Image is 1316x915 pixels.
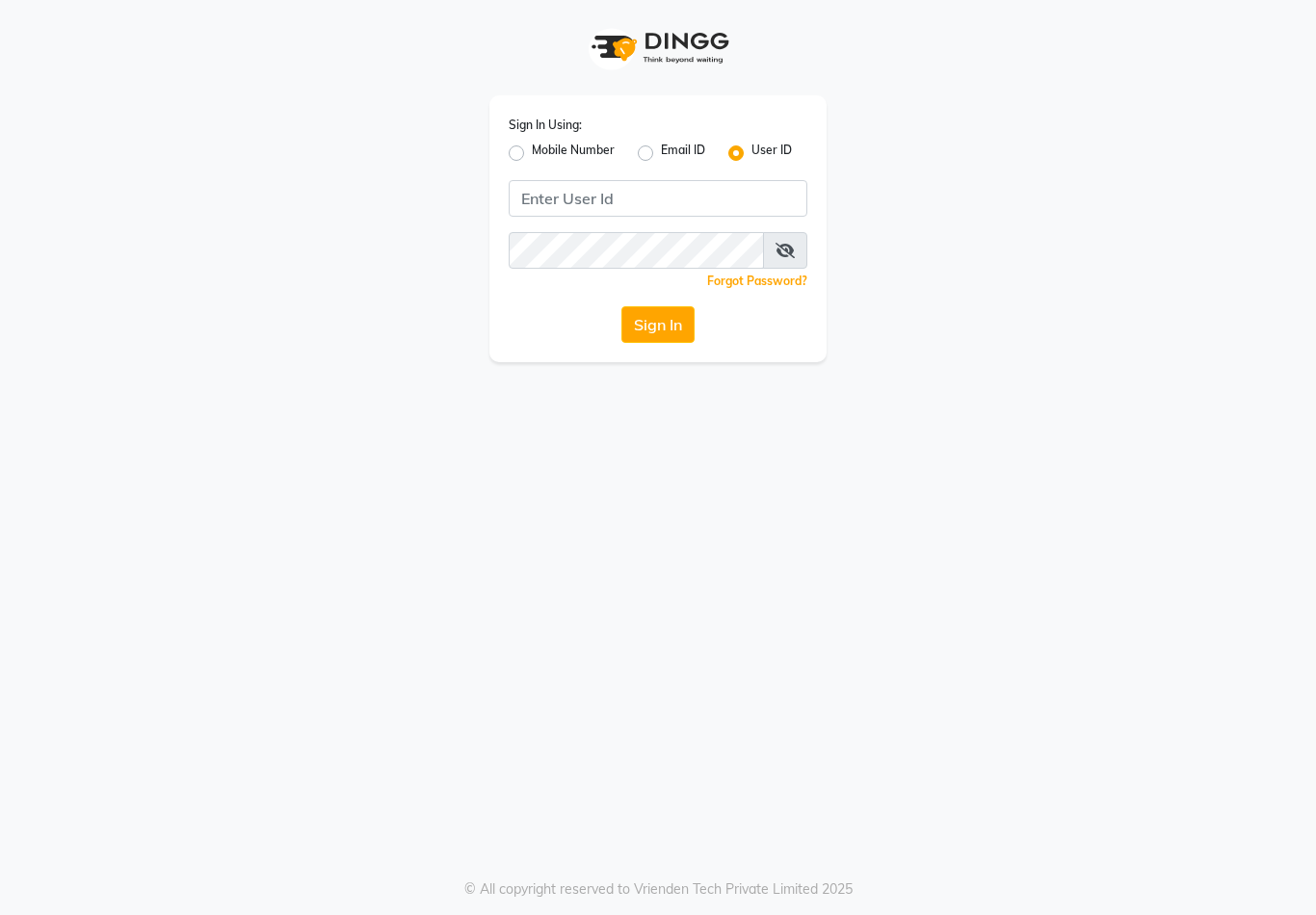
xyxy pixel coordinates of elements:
img: logo1.svg [581,19,735,76]
input: Username [509,180,807,217]
label: Email ID [661,142,705,165]
label: User ID [751,142,792,165]
label: Mobile Number [532,142,615,165]
label: Sign In Using: [509,117,582,134]
input: Username [509,232,764,269]
button: Sign In [621,306,695,343]
a: Forgot Password? [707,274,807,288]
